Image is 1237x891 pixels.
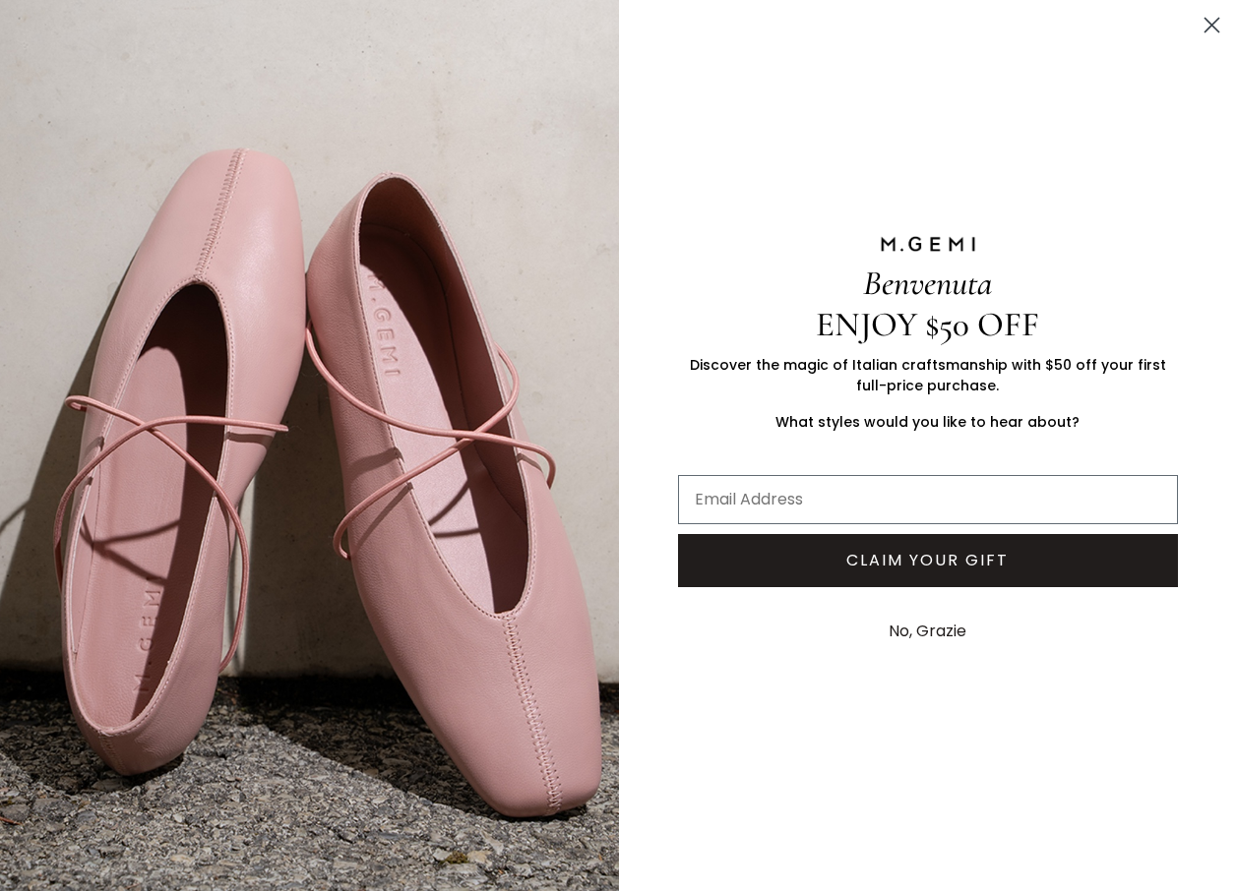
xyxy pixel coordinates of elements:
[690,355,1166,395] span: Discover the magic of Italian craftsmanship with $50 off your first full-price purchase.
[879,235,977,253] img: M.GEMI
[879,607,976,656] button: No, Grazie
[678,534,1179,587] button: CLAIM YOUR GIFT
[775,412,1080,432] span: What styles would you like to hear about?
[816,304,1039,345] span: ENJOY $50 OFF
[1195,8,1229,42] button: Close dialog
[863,263,992,304] span: Benvenuta
[678,475,1179,524] input: Email Address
